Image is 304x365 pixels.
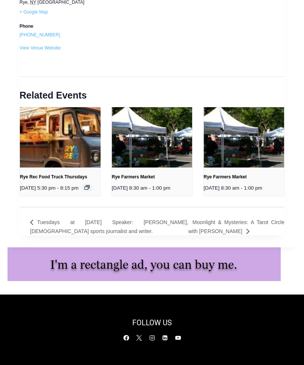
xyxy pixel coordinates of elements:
img: I'm a rectangle ad, you can buy me [8,247,281,281]
nav: Event Navigation [20,218,284,235]
span: 1:00 pm [244,185,262,191]
span: 1:00 pm [152,185,170,191]
div: - [112,174,193,196]
dt: Phone [20,23,143,30]
a: YouTube [172,332,184,343]
a: Instagram [146,332,158,343]
a: Tuesdays at [DATE] Speaker: [PERSON_NAME], [DEMOGRAPHIC_DATA] sports journalist and writer. [30,219,188,234]
a: Moonlight & Mysteries: A Tarot Circle with [PERSON_NAME] [188,219,284,234]
img: Rye’s Down to Earth Farmers Market 2013 [71,77,232,198]
h2: Related Events [20,76,284,102]
div: - [20,174,101,196]
span: [DATE] 8:30 am [204,185,239,191]
a: [PHONE_NUMBER] [20,32,60,37]
a: X [134,332,145,343]
span: 8:15 pm [60,185,79,191]
a: + Google Map [20,7,143,17]
a: Linkedin [160,332,171,343]
div: - [204,174,284,196]
span: [DATE] 5:30 pm [20,185,56,191]
a: Rye Rec Food Truck Thursdays [20,174,87,180]
span: [DATE] 8:30 am [112,185,147,191]
a: Rye Farmers Market [204,174,247,180]
a: Rye Farmers Market [112,174,155,180]
a: Facebook [120,332,132,343]
a: View Venue Website [20,45,61,51]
